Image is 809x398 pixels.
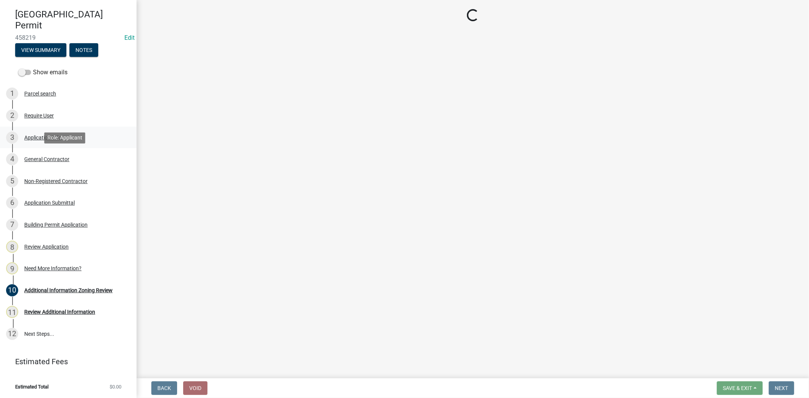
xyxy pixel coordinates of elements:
span: Estimated Total [15,384,49,389]
div: 2 [6,110,18,122]
div: Need More Information? [24,266,82,271]
div: 1 [6,88,18,100]
wm-modal-confirm: Summary [15,47,66,53]
div: Non-Registered Contractor [24,179,88,184]
button: Next [769,381,794,395]
div: 9 [6,262,18,274]
div: Application Info [24,135,61,140]
div: 11 [6,306,18,318]
div: Review Application [24,244,69,249]
div: General Contractor [24,157,69,162]
wm-modal-confirm: Notes [69,47,98,53]
button: Save & Exit [717,381,763,395]
div: Role: Applicant [44,132,85,143]
h4: [GEOGRAPHIC_DATA] Permit [15,9,130,31]
span: 458219 [15,34,121,41]
div: 12 [6,328,18,340]
a: Edit [124,34,135,41]
button: Back [151,381,177,395]
span: Save & Exit [723,385,752,391]
div: 7 [6,219,18,231]
div: Application Submittal [24,200,75,205]
div: 8 [6,241,18,253]
span: $0.00 [110,384,121,389]
div: Review Additional Information [24,309,95,315]
span: Next [775,385,788,391]
div: 6 [6,197,18,209]
label: Show emails [18,68,68,77]
a: Estimated Fees [6,354,124,369]
div: 4 [6,153,18,165]
button: Notes [69,43,98,57]
wm-modal-confirm: Edit Application Number [124,34,135,41]
div: 5 [6,175,18,187]
div: 10 [6,284,18,296]
button: View Summary [15,43,66,57]
div: Require User [24,113,54,118]
div: 3 [6,132,18,144]
div: Additional Information Zoning Review [24,288,113,293]
span: Back [157,385,171,391]
div: Building Permit Application [24,222,88,227]
div: Parcel search [24,91,56,96]
button: Void [183,381,207,395]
